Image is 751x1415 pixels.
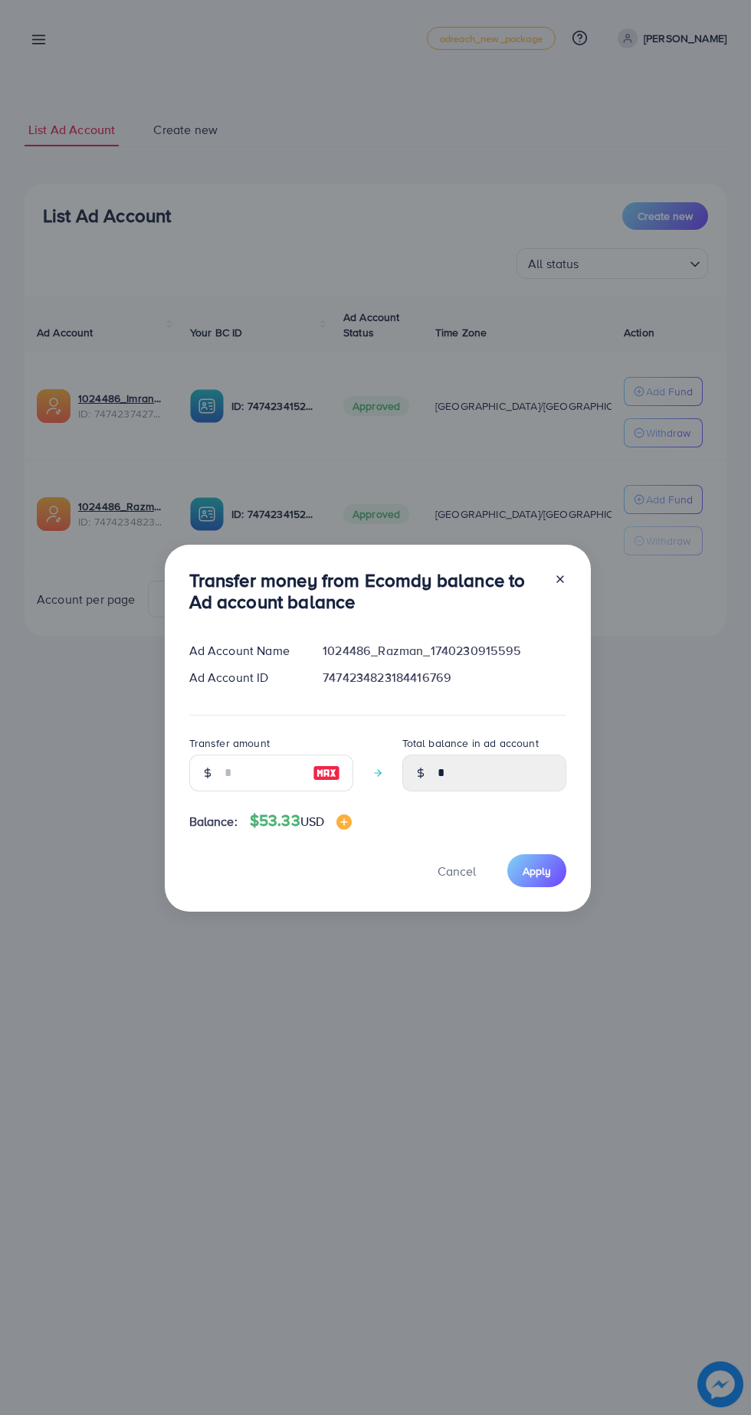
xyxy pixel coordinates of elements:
[310,642,578,660] div: 1024486_Razman_1740230915595
[177,642,311,660] div: Ad Account Name
[418,854,495,887] button: Cancel
[523,863,551,879] span: Apply
[250,811,352,830] h4: $53.33
[177,669,311,686] div: Ad Account ID
[189,569,542,614] h3: Transfer money from Ecomdy balance to Ad account balance
[313,764,340,782] img: image
[310,669,578,686] div: 7474234823184416769
[438,863,476,879] span: Cancel
[507,854,566,887] button: Apply
[336,814,352,830] img: image
[189,735,270,751] label: Transfer amount
[300,813,324,830] span: USD
[189,813,238,830] span: Balance:
[402,735,539,751] label: Total balance in ad account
